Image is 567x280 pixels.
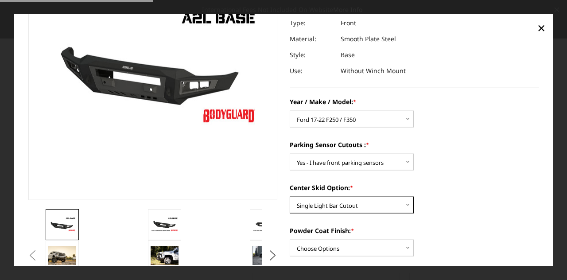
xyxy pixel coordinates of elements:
[290,183,539,192] label: Center Skid Option:
[290,63,334,79] dt: Use:
[48,246,76,265] img: 2019 GMC 1500
[48,216,76,232] img: A2L Series - Base Front Bumper (Non Winch)
[341,47,355,63] dd: Base
[341,63,406,79] dd: Without Winch Mount
[151,216,179,232] img: A2L Series - Base Front Bumper (Non Winch)
[341,31,396,47] dd: Smooth Plate Steel
[252,216,280,232] img: A2L Series - Base Front Bumper (Non Winch)
[290,31,334,47] dt: Material:
[290,47,334,63] dt: Style:
[252,246,280,264] img: 2020 RAM HD - Available in single light bar configuration only
[290,140,539,149] label: Parking Sensor Cutouts :
[341,15,356,31] dd: Front
[290,97,539,106] label: Year / Make / Model:
[26,249,39,262] button: Previous
[266,249,280,262] button: Next
[290,226,539,235] label: Powder Coat Finish:
[151,246,179,264] img: 2020 Chevrolet HD - Compatible with block heater connection
[534,20,548,35] a: Close
[290,15,334,31] dt: Type:
[537,18,545,37] span: ×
